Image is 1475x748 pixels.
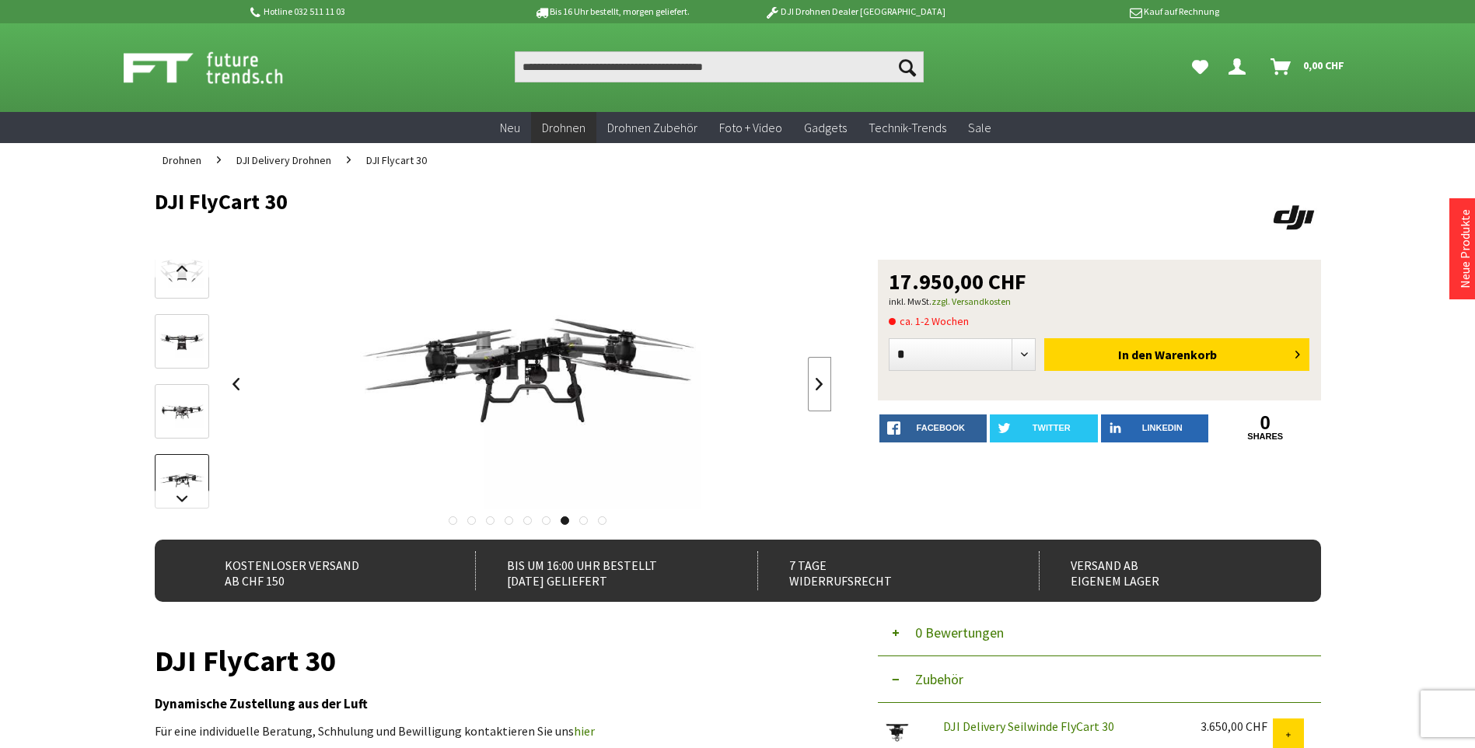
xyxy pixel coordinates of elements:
[1201,718,1273,734] div: 3.650,00 CHF
[1267,190,1321,244] img: DJI Delivery
[990,414,1098,442] a: twitter
[1184,51,1216,82] a: Meine Favoriten
[1211,432,1319,442] a: shares
[1155,347,1217,362] span: Warenkorb
[489,112,531,144] a: Neu
[957,112,1002,144] a: Sale
[804,120,847,135] span: Gadgets
[889,271,1026,292] span: 17.950,00 CHF
[1044,338,1309,371] button: In den Warenkorb
[248,2,491,21] p: Hotline 032 511 11 03
[366,153,427,167] span: DJI Flycart 30
[977,2,1219,21] p: Kauf auf Rechnung
[858,112,957,144] a: Technik-Trends
[733,2,976,21] p: DJI Drohnen Dealer [GEOGRAPHIC_DATA]
[943,718,1114,734] a: DJI Delivery Seilwinde FlyCart 30
[968,120,991,135] span: Sale
[878,610,1321,656] button: 0 Bewertungen
[475,551,723,590] div: Bis um 16:00 Uhr bestellt [DATE] geliefert
[229,143,339,177] a: DJI Delivery Drohnen
[757,551,1005,590] div: 7 Tage Widerrufsrecht
[878,656,1321,703] button: Zubehör
[491,2,733,21] p: Bis 16 Uhr bestellt, morgen geliefert.
[931,295,1011,307] a: zzgl. Versandkosten
[515,51,924,82] input: Produkt, Marke, Kategorie, EAN, Artikelnummer…
[917,423,965,432] span: facebook
[719,120,782,135] span: Foto + Video
[793,112,858,144] a: Gadgets
[1457,209,1473,288] a: Neue Produkte
[708,112,793,144] a: Foto + Video
[879,414,987,442] a: facebook
[155,694,831,714] h3: Dynamische Zustellung aus der Luft
[1211,414,1319,432] a: 0
[358,143,435,177] a: DJI Flycart 30
[155,190,1088,213] h1: DJI FlyCart 30
[1033,423,1071,432] span: twitter
[869,120,946,135] span: Technik-Trends
[1039,551,1287,590] div: Versand ab eigenem Lager
[542,120,585,135] span: Drohnen
[236,153,331,167] span: DJI Delivery Drohnen
[1118,347,1152,362] span: In den
[163,153,201,167] span: Drohnen
[891,51,924,82] button: Suchen
[889,312,969,330] span: ca. 1-2 Wochen
[889,292,1310,311] p: inkl. MwSt.
[155,722,831,740] p: Für eine individuelle Beratung, Schhulung und Bewilligung kontaktieren Sie uns
[1264,51,1352,82] a: Warenkorb
[531,112,596,144] a: Drohnen
[878,718,917,748] img: DJI Delivery Seilwinde FlyCart 30
[155,143,209,177] a: Drohnen
[574,723,595,739] a: hier
[194,551,442,590] div: Kostenloser Versand ab CHF 150
[1222,51,1258,82] a: Dein Konto
[500,120,520,135] span: Neu
[596,112,708,144] a: Drohnen Zubehör
[124,48,317,87] img: Shop Futuretrends - zur Startseite wechseln
[1142,423,1183,432] span: LinkedIn
[1303,53,1344,78] span: 0,00 CHF
[607,120,697,135] span: Drohnen Zubehör
[1101,414,1209,442] a: LinkedIn
[155,650,831,672] h1: DJI FlyCart 30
